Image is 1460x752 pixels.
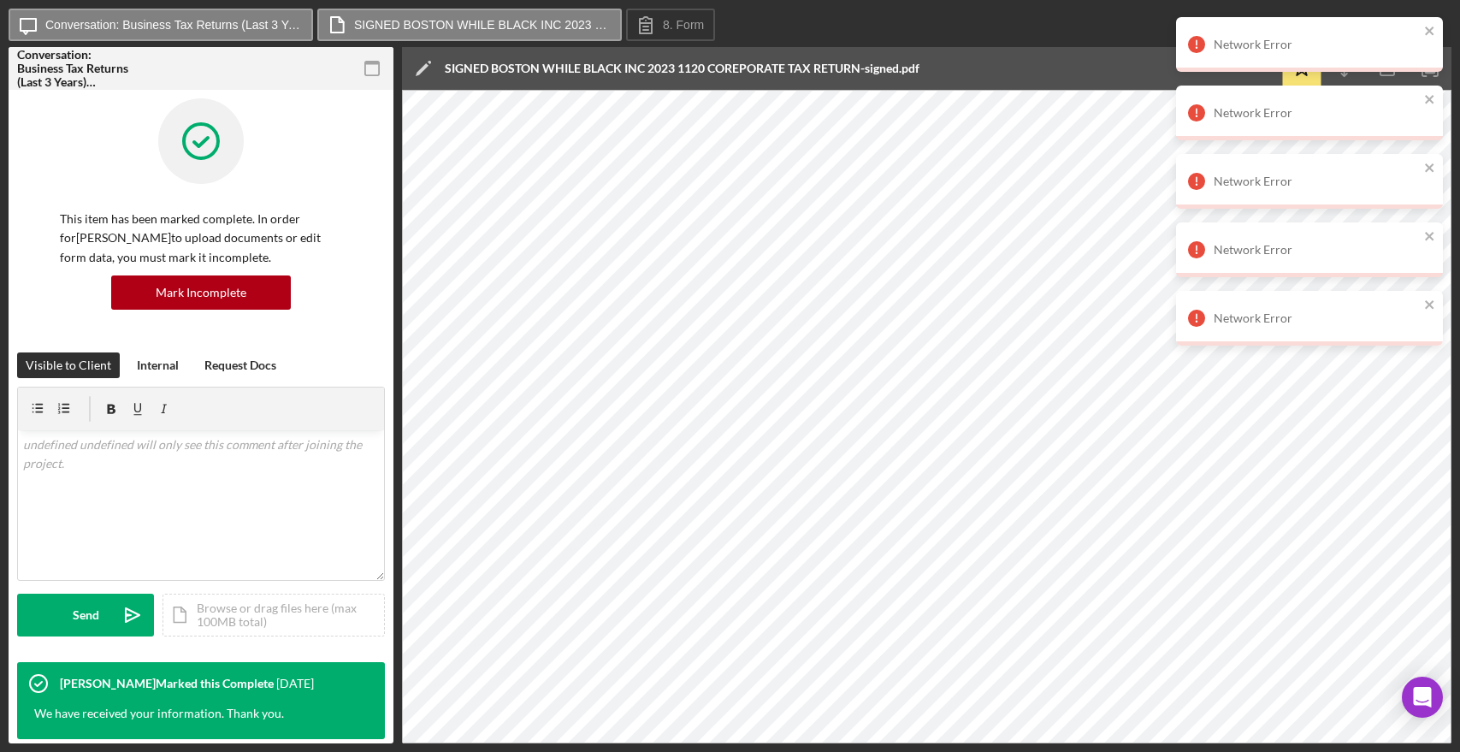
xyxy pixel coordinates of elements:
[317,9,622,41] button: SIGNED BOSTON WHILE BLACK INC 2023 1120 COREPORATE TAX RETURN-signed.pdf
[1424,229,1436,246] button: close
[73,594,99,637] div: Send
[204,352,276,378] div: Request Docs
[17,594,154,637] button: Send
[1424,24,1436,40] button: close
[1424,298,1436,314] button: close
[1402,677,1443,718] div: Open Intercom Messenger
[354,18,611,32] label: SIGNED BOSTON WHILE BLACK INC 2023 1120 COREPORATE TAX RETURN-signed.pdf
[156,275,246,310] div: Mark Incomplete
[45,18,302,32] label: Conversation: Business Tax Returns (Last 3 Years) ([PERSON_NAME])
[17,48,137,89] div: Conversation: Business Tax Returns (Last 3 Years) ([PERSON_NAME])
[1214,243,1419,257] div: Network Error
[111,275,291,310] button: Mark Incomplete
[1214,311,1419,325] div: Network Error
[276,677,314,690] time: 2025-04-02 13:43
[1214,175,1419,188] div: Network Error
[128,352,187,378] button: Internal
[1424,92,1436,109] button: close
[445,62,919,75] div: SIGNED BOSTON WHILE BLACK INC 2023 1120 COREPORATE TAX RETURN-signed.pdf
[17,352,120,378] button: Visible to Client
[60,210,342,267] p: This item has been marked complete. In order for [PERSON_NAME] to upload documents or edit form d...
[663,18,704,32] label: 8. Form
[60,677,274,690] div: [PERSON_NAME] Marked this Complete
[626,9,715,41] button: 8. Form
[9,9,313,41] button: Conversation: Business Tax Returns (Last 3 Years) ([PERSON_NAME])
[26,352,111,378] div: Visible to Client
[137,352,179,378] div: Internal
[1424,161,1436,177] button: close
[1214,106,1419,120] div: Network Error
[34,705,284,722] div: We have received your information. Thank you.
[1214,38,1419,51] div: Network Error
[196,352,285,378] button: Request Docs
